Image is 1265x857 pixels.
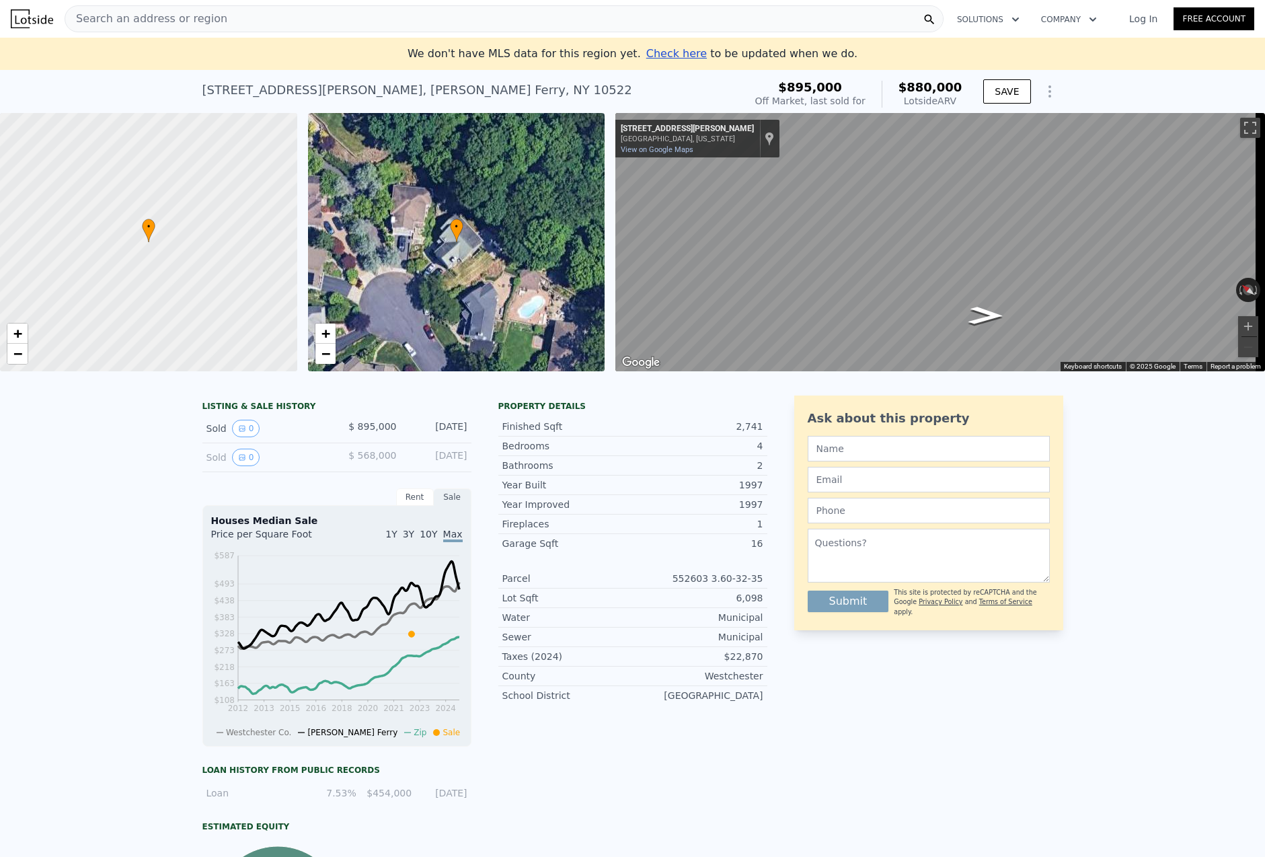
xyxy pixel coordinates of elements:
span: Zip [414,728,426,737]
button: View historical data [232,449,260,466]
tspan: 2020 [357,704,378,713]
div: $454,000 [365,786,412,800]
div: Rent [396,488,434,506]
div: [DATE] [408,420,467,437]
div: Estimated Equity [202,821,471,832]
div: Water [502,611,633,624]
div: Price per Square Foot [211,527,337,549]
button: View historical data [232,420,260,437]
div: 1997 [633,478,763,492]
button: Toggle fullscreen view [1240,118,1260,138]
div: 16 [633,537,763,550]
tspan: $328 [214,629,235,638]
tspan: $218 [214,663,235,672]
a: View on Google Maps [621,145,693,154]
a: Free Account [1174,7,1254,30]
div: Houses Median Sale [211,514,463,527]
tspan: 2018 [332,704,352,713]
div: 1997 [633,498,763,511]
tspan: $493 [214,579,235,589]
tspan: 2023 [409,704,430,713]
tspan: $438 [214,596,235,605]
div: Finished Sqft [502,420,633,433]
div: [GEOGRAPHIC_DATA], [US_STATE] [621,135,754,143]
button: Company [1030,7,1108,32]
a: Report a problem [1211,363,1261,370]
div: This site is protected by reCAPTCHA and the Google and apply. [894,588,1049,617]
span: 1Y [385,529,397,539]
div: 6,098 [633,591,763,605]
div: • [450,219,463,242]
div: Sale [434,488,471,506]
div: [STREET_ADDRESS][PERSON_NAME] [621,124,754,135]
div: to be updated when we do. [646,46,857,62]
div: $22,870 [633,650,763,663]
input: Name [808,436,1050,461]
div: 552603 3.60-32-35 [633,572,763,585]
input: Phone [808,498,1050,523]
span: 10Y [420,529,437,539]
tspan: 2013 [254,704,274,713]
div: School District [502,689,633,702]
span: © 2025 Google [1130,363,1176,370]
tspan: 2016 [305,704,326,713]
img: Lotside [11,9,53,28]
div: Taxes (2024) [502,650,633,663]
tspan: $587 [214,551,235,560]
tspan: 2012 [227,704,248,713]
span: − [321,345,330,362]
div: Garage Sqft [502,537,633,550]
span: + [13,325,22,342]
div: • [142,219,155,242]
span: • [142,221,155,233]
div: LISTING & SALE HISTORY [202,401,471,414]
div: Bedrooms [502,439,633,453]
div: Bathrooms [502,459,633,472]
a: Show location on map [765,131,774,146]
a: Zoom in [315,324,336,344]
div: We don't have MLS data for this region yet. [408,46,857,62]
div: 4 [633,439,763,453]
div: Sold [206,420,326,437]
div: Year Built [502,478,633,492]
div: Westchester [633,669,763,683]
div: 1 [633,517,763,531]
button: Reset the view [1235,278,1261,301]
a: Terms (opens in new tab) [1184,363,1202,370]
a: Open this area in Google Maps (opens a new window) [619,354,663,371]
a: Zoom out [7,344,28,364]
div: Loan history from public records [202,765,471,776]
div: Off Market, last sold for [755,94,866,108]
div: Ask about this property [808,409,1050,428]
tspan: $163 [214,679,235,688]
div: [GEOGRAPHIC_DATA] [633,689,763,702]
button: Show Options [1036,78,1063,105]
tspan: 2024 [435,704,456,713]
a: Zoom in [7,324,28,344]
span: Westchester Co. [226,728,292,737]
button: Submit [808,591,889,612]
a: Privacy Policy [919,598,962,605]
button: Solutions [946,7,1030,32]
div: 7.53% [309,786,356,800]
span: $ 895,000 [348,421,396,432]
div: Property details [498,401,767,412]
a: Terms of Service [979,598,1032,605]
div: Lotside ARV [898,94,962,108]
div: [DATE] [408,449,467,466]
button: Rotate counterclockwise [1236,278,1243,302]
span: Max [443,529,463,542]
span: + [321,325,330,342]
img: Google [619,354,663,371]
a: Log In [1113,12,1174,26]
button: Zoom in [1238,316,1258,336]
tspan: $108 [214,696,235,705]
span: Sale [443,728,460,737]
button: Keyboard shortcuts [1064,362,1122,371]
span: [PERSON_NAME] Ferry [307,728,397,737]
div: 2 [633,459,763,472]
div: Lot Sqft [502,591,633,605]
div: Street View [615,113,1265,371]
span: Check here [646,47,707,60]
span: • [450,221,463,233]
